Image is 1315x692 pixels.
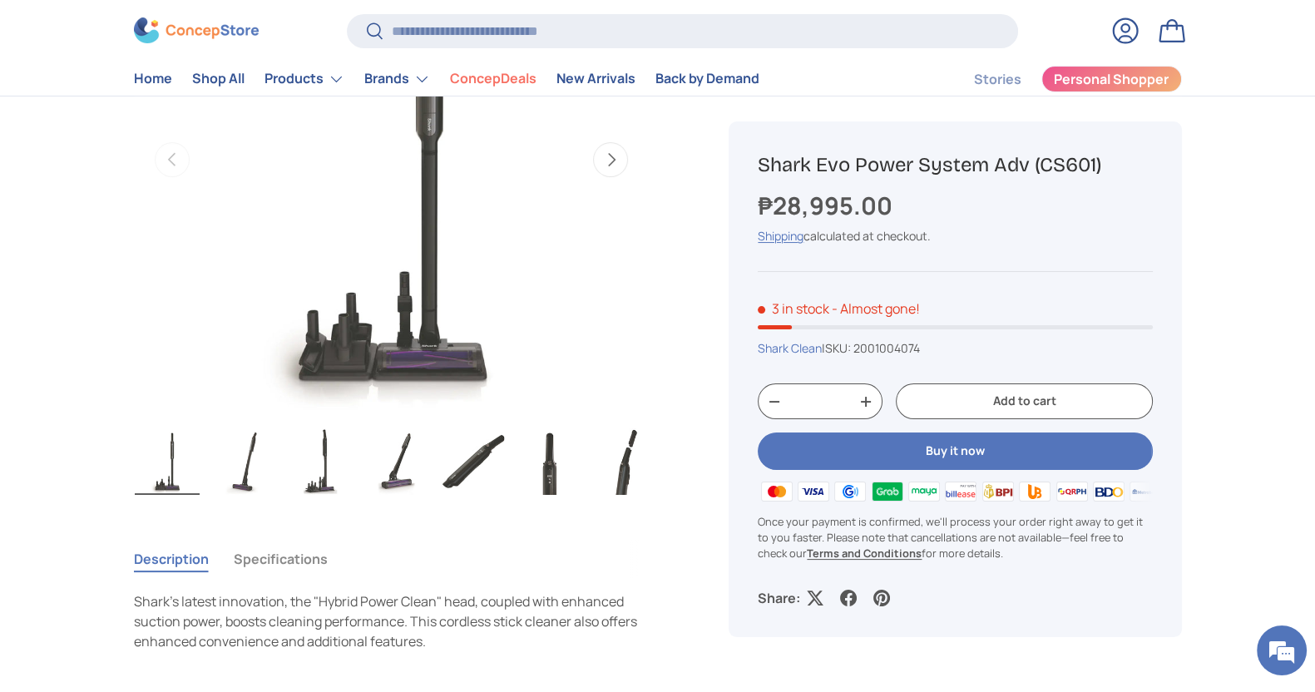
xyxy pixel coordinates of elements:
[594,428,659,495] img: Shark Evo Power System Adv (CS601)
[1090,478,1127,503] img: bdo
[758,340,822,356] a: Shark Clean
[364,428,429,495] img: Shark Evo Power System Adv (CS601)
[758,514,1152,562] p: Once your payment is confirmed, we'll process your order right away to get it to you faster. Plea...
[354,62,440,96] summary: Brands
[134,18,259,44] img: ConcepStore
[832,478,868,503] img: gcash
[896,384,1152,420] button: Add to cart
[758,228,803,244] a: Shipping
[825,340,851,356] span: SKU:
[934,62,1182,96] nav: Secondary
[87,93,279,115] div: Chat with us now
[273,8,313,48] div: Minimize live chat window
[255,62,354,96] summary: Products
[868,478,905,503] img: grabpay
[450,63,536,96] a: ConcepDeals
[758,588,800,608] p: Share:
[1041,66,1182,92] a: Personal Shopper
[906,478,942,503] img: maya
[288,428,353,495] img: Shark Evo Power System Adv (CS601)
[822,340,920,356] span: |
[758,227,1152,245] div: calculated at checkout.
[853,340,920,356] span: 2001004074
[655,63,759,96] a: Back by Demand
[980,478,1016,503] img: bpi
[974,63,1021,96] a: Stories
[192,63,245,96] a: Shop All
[134,62,759,96] nav: Primary
[441,428,506,495] img: Shark Evo Power System Adv (CS601)
[234,540,328,578] button: Specifications
[758,432,1152,470] button: Buy it now
[795,478,832,503] img: visa
[758,299,829,318] span: 3 in stock
[942,478,979,503] img: billease
[211,428,276,495] img: Shark Evo Power System Adv (CS601)
[1054,73,1169,86] span: Personal Shopper
[1016,478,1053,503] img: ubp
[758,152,1152,178] h1: Shark Evo Power System Adv (CS601)
[832,299,920,318] p: - Almost gone!
[134,540,209,578] button: Description
[556,63,635,96] a: New Arrivals
[1127,478,1164,503] img: metrobank
[135,428,200,495] img: Shark Evo Power System Adv (CS601)
[8,454,317,512] textarea: Type your message and hit 'Enter'
[807,546,922,561] a: Terms and Conditions
[134,591,650,651] p: Shark's latest innovation, the "Hybrid Power Clean" head, coupled with enhanced suction power, bo...
[758,478,794,503] img: master
[134,63,172,96] a: Home
[517,428,582,495] img: Shark Evo Power System Adv (CS601)
[96,210,230,378] span: We're online!
[758,189,897,222] strong: ₱28,995.00
[1053,478,1090,503] img: qrph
